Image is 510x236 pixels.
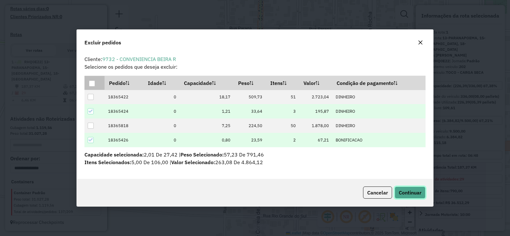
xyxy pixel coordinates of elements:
th: Idade [143,76,179,90]
td: 2 [266,133,299,147]
th: Condição de pagamento [332,76,425,90]
td: 51 [266,90,299,104]
td: 0 [143,118,179,133]
th: Pedido [105,76,143,90]
span: Valor Selecionado: [171,159,215,165]
td: 23,59 [234,133,266,147]
td: 1,21 [179,104,234,118]
p: 2,01 De 27,42 | 57,23 De 791,46 [84,151,426,158]
button: Cancelar [363,187,392,199]
td: 7,25 [179,118,234,133]
span: Cliente: [84,56,176,62]
th: Itens [266,76,299,90]
td: 18365422 [105,90,143,104]
td: 0,80 [179,133,234,147]
td: 0 [143,90,179,104]
span: 5,00 De 106,00 | [84,159,171,165]
td: 50 [266,118,299,133]
td: 0 [143,104,179,118]
td: 18365818 [105,118,143,133]
span: Itens Selecionados: [84,159,131,165]
th: Peso [234,76,266,90]
td: 195,87 [299,104,332,118]
span: Excluir pedidos [84,39,121,46]
td: DINHEIRO [332,104,425,118]
td: BONIFICACAO [332,133,425,147]
button: Continuar [395,187,426,199]
a: 9732 - CONVENIENCIA BEIRA R [102,56,176,62]
p: Selecione os pedidos que deseja excluir: [84,63,426,71]
td: 18365426 [105,133,143,147]
td: 3 [266,104,299,118]
span: Capacidade selecionada: [84,151,144,158]
td: 18365424 [105,104,143,118]
td: 1.878,00 [299,118,332,133]
td: 509,73 [234,90,266,104]
td: 2.723,04 [299,90,332,104]
td: DINHEIRO [332,90,425,104]
span: Cancelar [367,189,388,196]
th: Capacidade [179,76,234,90]
span: Peso Selecionado: [180,151,224,158]
span: Continuar [399,189,421,196]
p: 263,08 De 4.864,12 [84,158,426,166]
td: 67,21 [299,133,332,147]
td: 0 [143,133,179,147]
td: 33,64 [234,104,266,118]
td: 224,50 [234,118,266,133]
th: Valor [299,76,332,90]
td: DINHEIRO [332,118,425,133]
td: 18,17 [179,90,234,104]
